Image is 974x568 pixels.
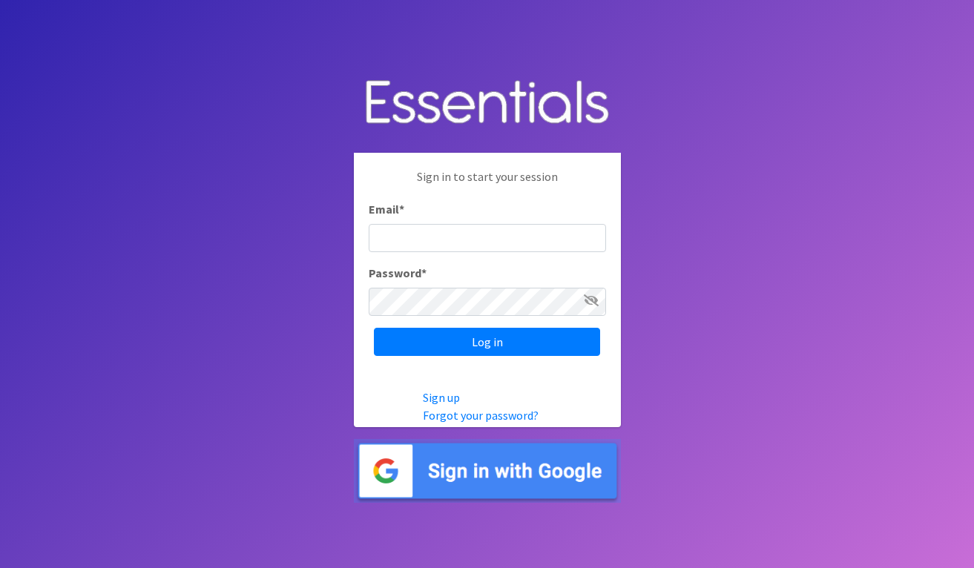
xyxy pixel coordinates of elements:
label: Password [369,264,427,282]
img: Sign in with Google [354,439,621,503]
abbr: required [399,202,404,217]
a: Sign up [423,390,460,405]
abbr: required [421,265,427,280]
img: Human Essentials [354,65,621,142]
label: Email [369,200,404,218]
a: Forgot your password? [423,408,539,423]
input: Log in [374,328,600,356]
p: Sign in to start your session [369,168,606,200]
